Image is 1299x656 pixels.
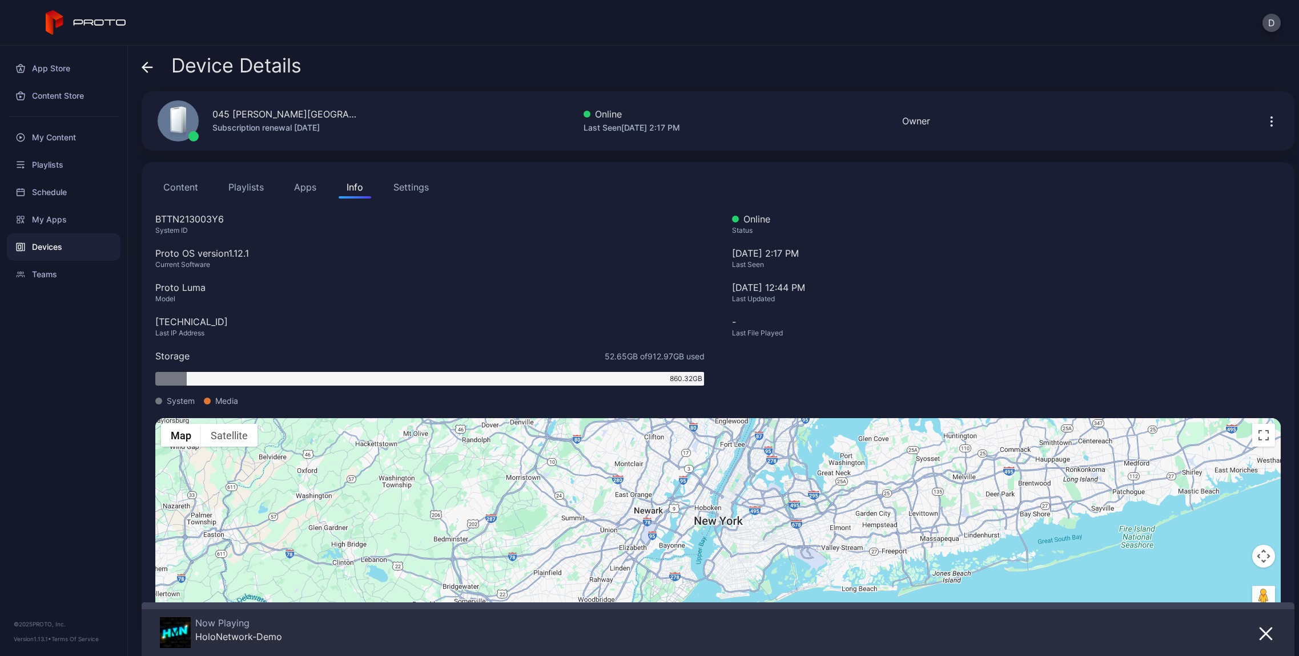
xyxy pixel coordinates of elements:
div: Subscription renewal [DATE] [212,121,361,135]
div: © 2025 PROTO, Inc. [14,619,114,629]
button: Show street map [161,424,201,447]
span: Media [215,395,238,407]
button: Toggle fullscreen view [1252,424,1275,447]
a: My Content [7,124,120,151]
div: [DATE] 12:44 PM [732,281,1281,294]
div: Model [155,294,705,303]
button: Show satellite imagery [201,424,258,447]
a: Teams [7,261,120,288]
div: Now Playing [195,617,282,629]
button: Drag Pegman onto the map to open Street View [1252,586,1275,609]
a: Content Store [7,82,120,110]
span: 52.65 GB of 912.97 GB used [605,350,705,362]
div: BTTN213003Y6 [155,212,705,226]
div: Owner [902,114,930,128]
div: System ID [155,226,705,235]
button: Settings [385,176,437,199]
a: App Store [7,55,120,82]
div: - [732,315,1281,329]
button: Content [155,176,206,199]
a: Devices [7,233,120,261]
div: HoloNetwork-Demo [195,631,282,642]
div: Last Seen [DATE] 2:17 PM [584,121,680,135]
button: Playlists [220,176,272,199]
span: Device Details [171,55,301,76]
div: Last File Played [732,329,1281,338]
div: Status [732,226,1281,235]
div: Proto OS version 1.12.1 [155,246,705,260]
div: Last IP Address [155,329,705,338]
div: [TECHNICAL_ID] [155,315,705,329]
div: Settings [393,180,429,194]
a: Playlists [7,151,120,179]
div: Online [732,212,1281,226]
span: Version 1.13.1 • [14,635,51,642]
div: 045 [PERSON_NAME][GEOGRAPHIC_DATA] [GEOGRAPHIC_DATA] [212,107,361,121]
a: Schedule [7,179,120,206]
a: My Apps [7,206,120,233]
button: Apps [286,176,324,199]
div: Current Software [155,260,705,269]
div: Proto Luma [155,281,705,294]
span: 860.32 GB [670,374,702,384]
a: Terms Of Service [51,635,99,642]
button: Map camera controls [1252,545,1275,568]
div: [DATE] 2:17 PM [732,246,1281,281]
div: Last Updated [732,294,1281,303]
div: Last Seen [732,260,1281,269]
button: D [1262,14,1281,32]
span: System [167,395,195,407]
div: Storage [155,349,190,363]
div: Online [584,107,680,121]
button: Info [339,176,371,199]
div: Info [347,180,363,194]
